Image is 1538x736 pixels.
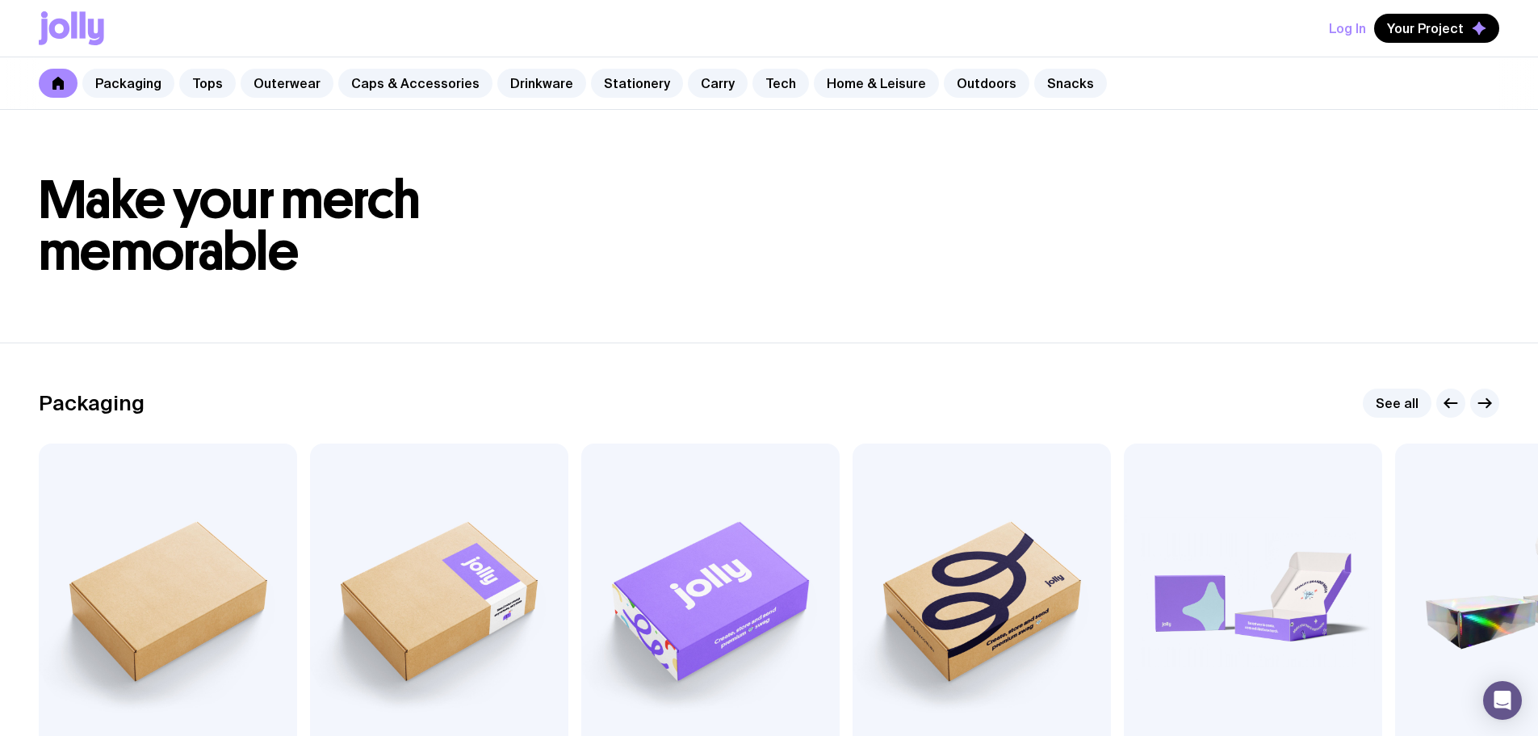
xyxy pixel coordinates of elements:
a: Caps & Accessories [338,69,492,98]
a: Outdoors [944,69,1029,98]
a: Tech [752,69,809,98]
a: See all [1363,389,1431,418]
span: Your Project [1387,20,1464,36]
a: Carry [688,69,748,98]
a: Outerwear [241,69,333,98]
a: Drinkware [497,69,586,98]
a: Snacks [1034,69,1107,98]
a: Packaging [82,69,174,98]
span: Make your merch memorable [39,168,421,284]
button: Your Project [1374,14,1499,43]
div: Open Intercom Messenger [1483,681,1522,720]
button: Log In [1329,14,1366,43]
a: Stationery [591,69,683,98]
a: Tops [179,69,236,98]
a: Home & Leisure [814,69,939,98]
h2: Packaging [39,391,145,415]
